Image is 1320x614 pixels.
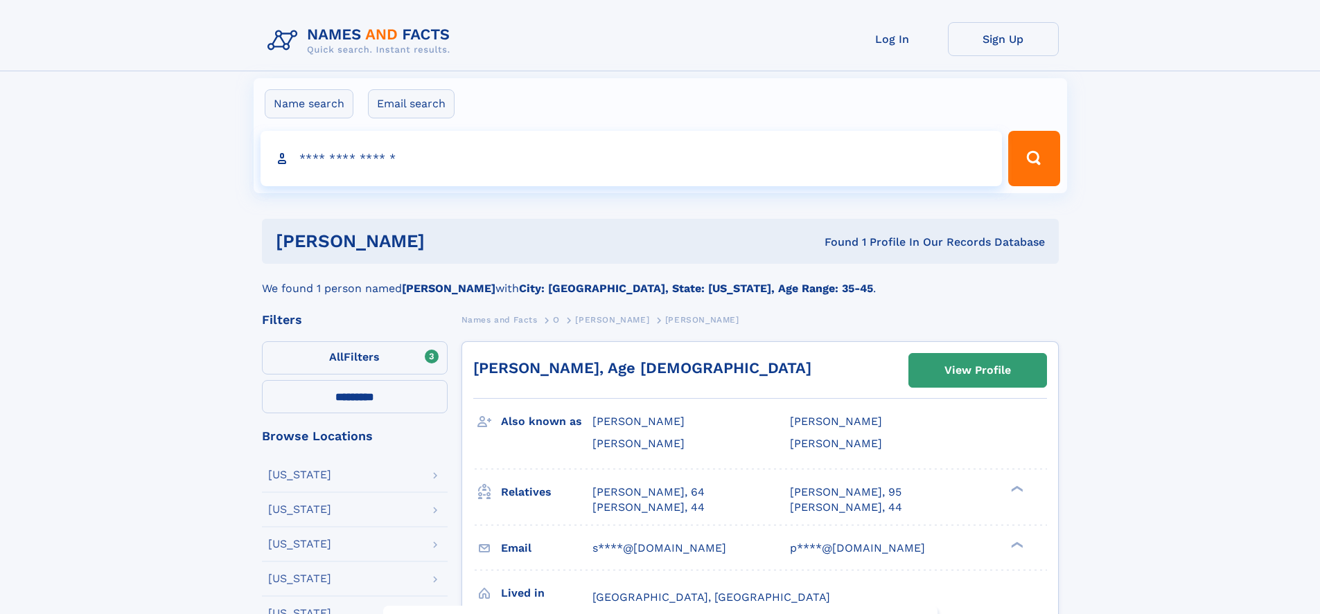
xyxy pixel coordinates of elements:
[501,410,592,433] h3: Also known as
[262,341,448,374] label: Filters
[592,590,830,604] span: [GEOGRAPHIC_DATA], [GEOGRAPHIC_DATA]
[948,22,1059,56] a: Sign Up
[268,539,331,550] div: [US_STATE]
[592,500,705,515] a: [PERSON_NAME], 44
[665,315,739,325] span: [PERSON_NAME]
[790,437,882,450] span: [PERSON_NAME]
[461,311,538,328] a: Names and Facts
[553,311,560,328] a: O
[624,235,1045,250] div: Found 1 Profile In Our Records Database
[837,22,948,56] a: Log In
[592,485,705,500] a: [PERSON_NAME], 64
[262,430,448,442] div: Browse Locations
[519,282,873,295] b: City: [GEOGRAPHIC_DATA], State: [US_STATE], Age Range: 35-45
[402,282,495,295] b: [PERSON_NAME]
[268,469,331,480] div: [US_STATE]
[262,22,461,60] img: Logo Names and Facts
[790,500,902,515] a: [PERSON_NAME], 44
[276,233,625,250] h1: [PERSON_NAME]
[1007,484,1024,493] div: ❯
[790,485,901,500] a: [PERSON_NAME], 95
[501,536,592,560] h3: Email
[1007,540,1024,549] div: ❯
[265,89,353,118] label: Name search
[261,131,1003,186] input: search input
[592,437,685,450] span: [PERSON_NAME]
[592,415,685,428] span: [PERSON_NAME]
[944,354,1011,386] div: View Profile
[575,311,649,328] a: [PERSON_NAME]
[473,359,811,377] a: [PERSON_NAME], Age [DEMOGRAPHIC_DATA]
[368,89,455,118] label: Email search
[909,354,1046,387] a: View Profile
[501,480,592,504] h3: Relatives
[790,415,882,428] span: [PERSON_NAME]
[1008,131,1059,186] button: Search Button
[262,314,448,326] div: Filters
[501,581,592,605] h3: Lived in
[268,573,331,584] div: [US_STATE]
[262,264,1059,297] div: We found 1 person named with .
[553,315,560,325] span: O
[268,504,331,515] div: [US_STATE]
[575,315,649,325] span: [PERSON_NAME]
[329,350,344,363] span: All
